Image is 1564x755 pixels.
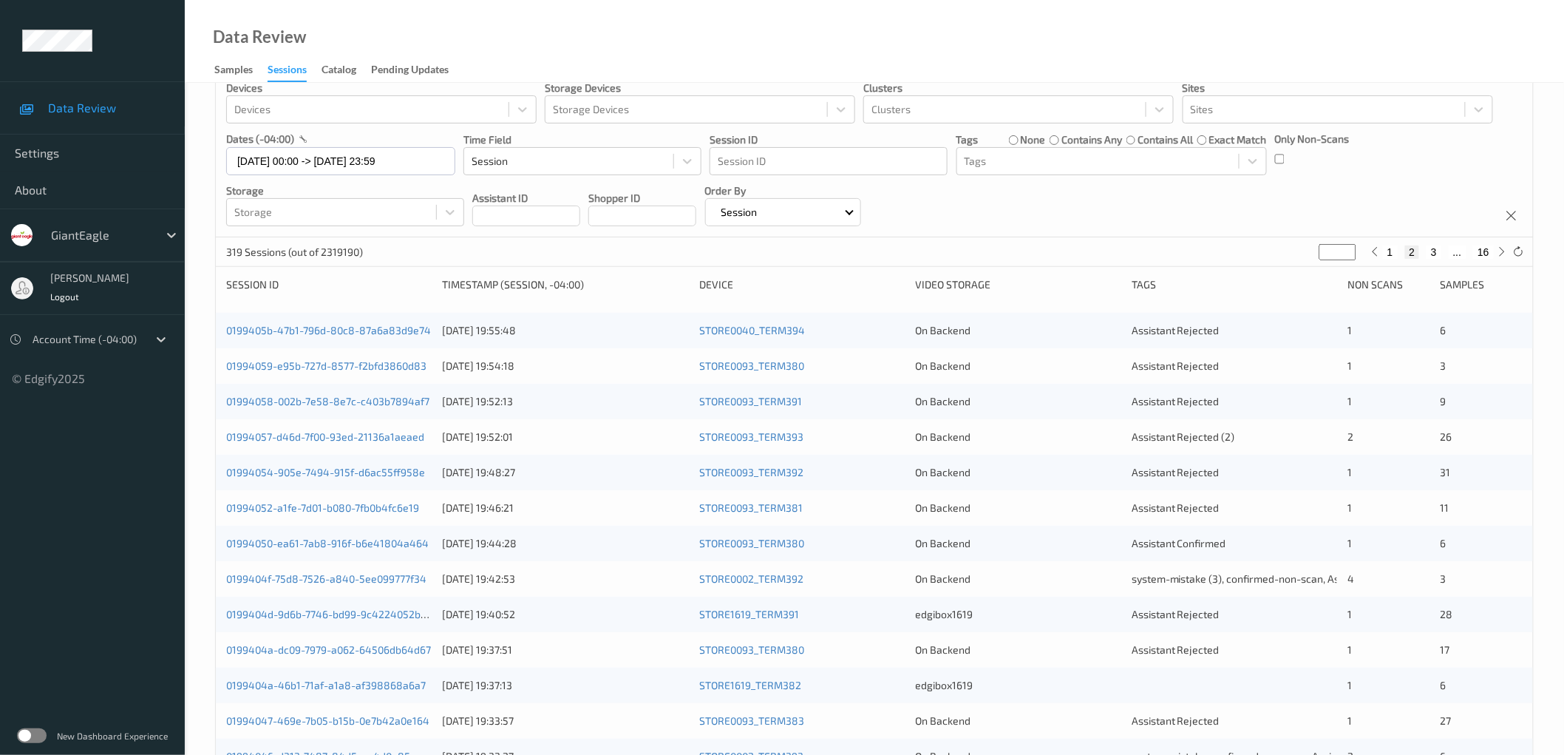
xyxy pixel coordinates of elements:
[956,132,979,147] p: Tags
[1441,324,1446,336] span: 6
[1347,430,1353,443] span: 2
[699,608,799,620] a: STORE1619_TERM391
[1132,359,1220,372] span: Assistant Rejected
[1132,395,1220,407] span: Assistant Rejected
[1132,430,1235,443] span: Assistant Rejected (2)
[442,501,689,515] div: [DATE] 19:46:21
[1209,132,1267,147] label: exact match
[226,324,431,336] a: 0199405b-47b1-796d-80c8-87a6a83d9e74
[699,501,803,514] a: STORE0093_TERM381
[226,81,537,95] p: Devices
[226,572,426,585] a: 0199404f-75d8-7526-a840-5ee099777f34
[1441,501,1449,514] span: 11
[916,359,1121,373] div: On Backend
[322,60,371,81] a: Catalog
[1347,501,1352,514] span: 1
[1347,608,1352,620] span: 1
[472,191,580,206] p: Assistant ID
[226,679,426,691] a: 0199404a-46b1-71af-a1a8-af398868a6a7
[1347,643,1352,656] span: 1
[545,81,855,95] p: Storage Devices
[1347,466,1352,478] span: 1
[916,643,1121,657] div: On Backend
[1441,277,1523,292] div: Samples
[699,714,804,727] a: STORE0093_TERM383
[863,81,1174,95] p: Clusters
[699,572,803,585] a: STORE0002_TERM392
[588,191,696,206] p: Shopper ID
[699,430,803,443] a: STORE0093_TERM393
[1441,608,1453,620] span: 28
[699,643,804,656] a: STORE0093_TERM380
[1347,324,1352,336] span: 1
[226,714,429,727] a: 01994047-469e-7b05-b15b-0e7b42a0e164
[442,359,689,373] div: [DATE] 19:54:18
[916,536,1121,551] div: On Backend
[1441,359,1446,372] span: 3
[1441,466,1451,478] span: 31
[916,501,1121,515] div: On Backend
[442,323,689,338] div: [DATE] 19:55:48
[699,277,905,292] div: Device
[1132,714,1220,727] span: Assistant Rejected
[442,430,689,444] div: [DATE] 19:52:01
[1441,430,1452,443] span: 26
[226,132,294,146] p: dates (-04:00)
[226,277,432,292] div: Session ID
[916,607,1121,622] div: edgibox1619
[442,394,689,409] div: [DATE] 19:52:13
[1132,608,1220,620] span: Assistant Rejected
[226,643,431,656] a: 0199404a-dc09-7979-a062-64506db64d67
[268,60,322,82] a: Sessions
[1347,714,1352,727] span: 1
[1441,537,1446,549] span: 6
[699,359,804,372] a: STORE0093_TERM380
[699,679,801,691] a: STORE1619_TERM382
[1441,572,1446,585] span: 3
[1441,643,1450,656] span: 17
[1383,246,1398,259] button: 1
[214,60,268,81] a: Samples
[1449,246,1466,259] button: ...
[1347,572,1354,585] span: 4
[442,536,689,551] div: [DATE] 19:44:28
[226,537,429,549] a: 01994050-ea61-7ab8-916f-b6e41804a464
[1132,466,1220,478] span: Assistant Rejected
[442,572,689,586] div: [DATE] 19:42:53
[442,465,689,480] div: [DATE] 19:48:27
[1441,714,1452,727] span: 27
[226,608,432,620] a: 0199404d-9d6b-7746-bd99-9c4224052bd5
[716,205,763,220] p: Session
[1132,643,1220,656] span: Assistant Rejected
[1021,132,1046,147] label: none
[226,395,429,407] a: 01994058-002b-7e58-8e7c-c403b7894af7
[1061,132,1122,147] label: contains any
[1183,81,1493,95] p: Sites
[699,324,805,336] a: STORE0040_TERM394
[1138,132,1193,147] label: contains all
[1132,277,1337,292] div: Tags
[322,62,356,81] div: Catalog
[371,62,449,81] div: Pending Updates
[916,465,1121,480] div: On Backend
[1441,679,1446,691] span: 6
[1347,277,1429,292] div: Non Scans
[226,466,425,478] a: 01994054-905e-7494-915f-d6ac55ff958e
[442,643,689,657] div: [DATE] 19:37:51
[226,501,419,514] a: 01994052-a1fe-7d01-b080-7fb0b4fc6e19
[1347,537,1352,549] span: 1
[442,714,689,728] div: [DATE] 19:33:57
[1132,537,1226,549] span: Assistant Confirmed
[1441,395,1446,407] span: 9
[916,572,1121,586] div: On Backend
[1473,246,1494,259] button: 16
[442,607,689,622] div: [DATE] 19:40:52
[1132,324,1220,336] span: Assistant Rejected
[226,183,464,198] p: Storage
[916,714,1121,728] div: On Backend
[463,132,701,147] p: Time Field
[705,183,862,198] p: Order By
[916,323,1121,338] div: On Backend
[268,62,307,82] div: Sessions
[1132,501,1220,514] span: Assistant Rejected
